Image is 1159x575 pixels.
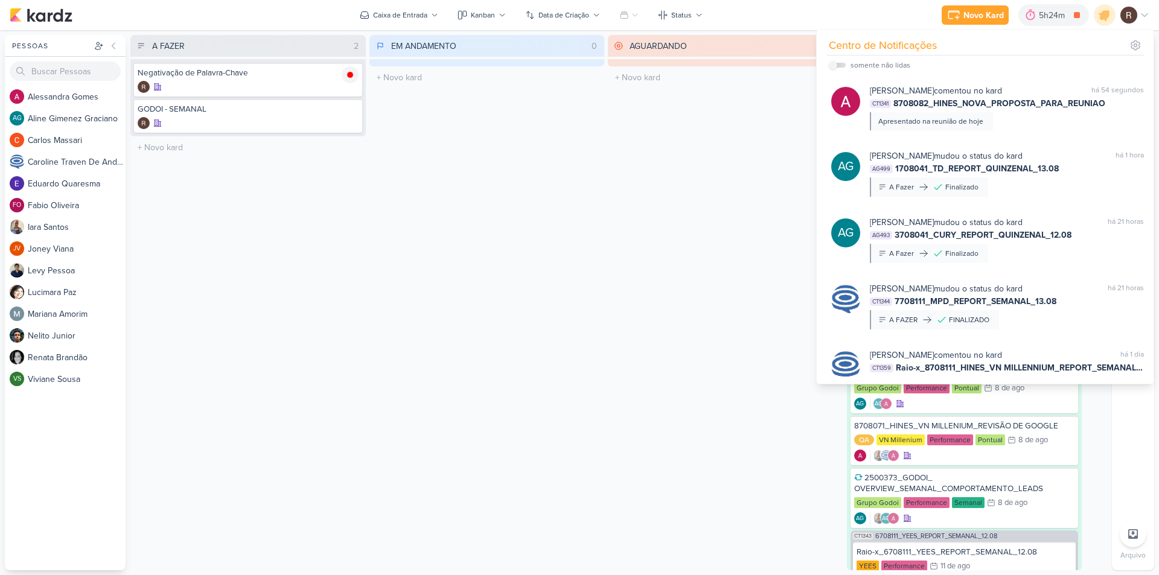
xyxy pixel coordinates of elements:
[854,512,866,524] div: Criador(a): Aline Gimenez Graciano
[889,314,918,325] div: A FAZER
[870,165,893,173] span: AG499
[13,202,21,209] p: FO
[138,81,150,93] div: Criador(a): Rafael Dornelles
[870,84,1002,97] div: comentou no kard
[880,512,892,524] div: Aline Gimenez Graciano
[138,68,359,78] div: Negativação de Palavra-Chave
[1108,282,1144,295] div: há 21 horas
[610,69,841,86] input: + Novo kard
[942,5,1009,25] button: Novo Kard
[1039,9,1068,22] div: 5h24m
[870,284,934,294] b: [PERSON_NAME]
[831,285,860,314] img: Caroline Traven De Andrade
[28,373,126,386] div: V i v i a n e S o u s a
[838,158,854,175] p: AG
[28,329,126,342] div: N e l i t o J u n i o r
[870,216,1023,229] div: mudou o status do kard
[854,497,901,508] div: Grupo Godoi
[854,434,874,445] div: QA
[10,154,24,169] img: Caroline Traven De Andrade
[10,350,24,364] img: Renata Brandão
[1116,150,1144,162] div: há 1 hora
[881,561,927,571] div: Performance
[349,40,363,52] div: 2
[10,307,24,321] img: Mariana Amorim
[28,286,126,299] div: L u c i m a r a P a z
[138,117,150,129] div: Criador(a): Rafael Dornelles
[138,104,359,115] div: GODOI - SEMANAL
[875,401,883,407] p: AG
[10,133,24,147] img: Carlos Massari
[851,60,910,71] div: somente não lidas
[876,434,925,445] div: VN Millenium
[870,282,1023,295] div: mudou o status do kard
[10,285,24,299] img: Lucimara Paz
[28,199,126,212] div: F a b i o O l i v e i r a
[870,364,893,372] span: CT1359
[870,150,1023,162] div: mudou o status do kard
[138,81,150,93] img: Rafael Dornelles
[1108,216,1144,229] div: há 21 horas
[870,349,1002,361] div: comentou no kard
[880,398,892,410] img: Alessandra Gomes
[878,116,983,127] div: Apresentado na reunião de hoje
[873,512,885,524] img: Iara Santos
[10,89,24,104] img: Alessandra Gomes
[831,218,860,247] div: Aline Gimenez Graciano
[949,314,989,325] div: FINALIZADO
[838,224,854,241] p: AG
[889,248,914,259] div: A Fazer
[889,182,914,192] div: A Fazer
[880,450,892,462] img: Caroline Traven De Andrade
[10,241,24,256] div: Joney Viana
[831,87,860,116] img: Alessandra Gomes
[28,91,126,103] div: A l e s s a n d r a G o m e s
[853,533,873,539] span: CT1343
[873,450,885,462] img: Iara Santos
[857,547,1073,558] div: Raio-x_6708111_YEES_REPORT_SEMANAL_12.08
[13,376,21,383] p: VS
[870,350,934,360] b: [PERSON_NAME]
[875,533,997,539] span: 6708111_YEES_REPORT_SEMANAL_12.08
[870,100,891,108] span: CT1341
[138,117,150,129] img: Rafael Dornelles
[28,308,126,320] div: M a r i a n a A m o r i m
[995,384,1024,392] div: 8 de ago
[870,450,899,462] div: Colaboradores: Iara Santos, Caroline Traven De Andrade, Alessandra Gomes
[870,231,892,240] span: AG493
[952,497,985,508] div: Semanal
[854,421,1075,431] div: 8708071_HINES_VN MILLENIUM_REVISÃO DE GOOGLE
[1120,349,1144,361] div: há 1 dia
[870,217,934,227] b: [PERSON_NAME]
[10,111,24,125] div: Aline Gimenez Graciano
[372,69,602,86] input: + Novo kard
[945,182,979,192] div: Finalizado
[28,351,126,364] div: R e n a t a B r a n d ã o
[856,401,864,407] p: AG
[28,243,126,255] div: J o n e y V i a n a
[893,97,1105,110] span: 8708082_HINES_NOVA_PROPOSTA_PARA_REUNIAO
[10,198,24,212] div: Fabio Oliveira
[895,162,1059,175] span: 1708041_TD_REPORT_QUINZENAL_13.08
[895,229,1071,241] span: 3708041_CURY_REPORT_QUINZENAL_12.08
[829,37,937,54] div: Centro de Notificações
[854,450,866,462] img: Alessandra Gomes
[952,383,982,393] div: Pontual
[10,328,24,343] img: Nelito Junior
[887,512,899,524] img: Alessandra Gomes
[854,383,901,393] div: Grupo Godoi
[10,8,72,22] img: kardz.app
[945,248,979,259] div: Finalizado
[1120,550,1146,561] p: Arquivo
[940,562,970,570] div: 11 de ago
[13,115,22,122] p: AG
[28,134,126,147] div: C a r l o s M a s s a r i
[882,516,890,522] p: AG
[857,561,879,571] div: YEES
[895,295,1056,308] span: 7708111_MPD_REPORT_SEMANAL_13.08
[587,40,602,52] div: 0
[10,40,92,51] div: Pessoas
[10,372,24,386] div: Viviane Sousa
[10,220,24,234] img: Iara Santos
[870,86,934,96] b: [PERSON_NAME]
